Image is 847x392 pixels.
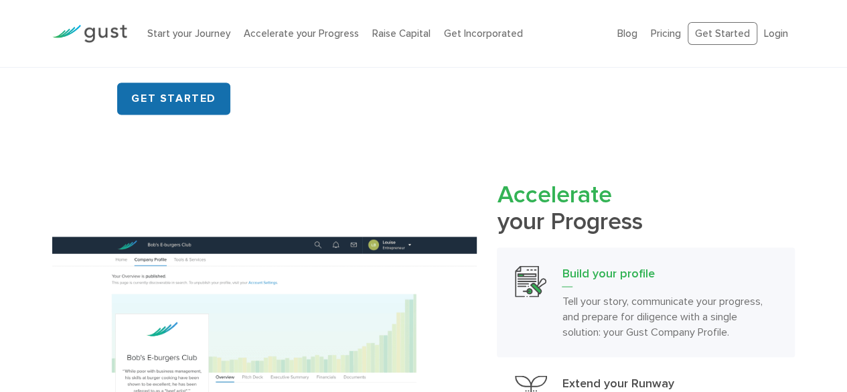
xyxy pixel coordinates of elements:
a: Raise Capital [372,27,431,40]
a: GET STARTED [117,82,230,115]
a: Start your Journey [147,27,230,40]
a: Blog [617,27,637,40]
a: Pricing [651,27,681,40]
a: Get Incorporated [444,27,523,40]
a: Get Started [688,22,757,46]
h3: Build your profile [562,265,776,287]
a: Login [764,27,788,40]
h2: your Progress [497,182,794,234]
a: Accelerate your Progress [244,27,359,40]
a: Build Your ProfileBuild your profileTell your story, communicate your progress, and prepare for d... [497,247,794,357]
span: Accelerate [497,180,611,209]
img: Gust Logo [52,25,127,43]
p: Tell your story, communicate your progress, and prepare for diligence with a single solution: you... [562,293,776,339]
img: Build Your Profile [515,265,546,297]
